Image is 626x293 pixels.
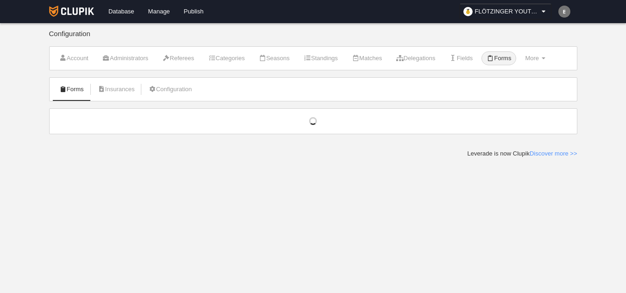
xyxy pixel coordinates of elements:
a: Standings [298,51,343,65]
span: More [525,55,539,62]
a: Referees [157,51,199,65]
a: Seasons [253,51,295,65]
a: Fields [444,51,478,65]
a: Matches [347,51,387,65]
a: Configuration [143,82,197,96]
a: Insurances [93,82,140,96]
div: Leverade is now Clupik [468,150,577,158]
a: Discover more >> [530,150,577,157]
a: More [520,51,550,65]
a: Categories [203,51,250,65]
a: Delegations [391,51,441,65]
a: Forms [54,82,89,96]
a: Account [54,51,94,65]
span: FLÖTZINGER YOUTH CUP [475,7,540,16]
a: FLÖTZINGER YOUTH CUP [460,4,551,19]
div: Configuration [49,30,577,46]
div: Loading [59,117,568,125]
img: Clupik [49,6,94,17]
img: c2l6ZT0zMHgzMCZmcz05JnRleHQ9RSZiZz03NTc1NzU%3D.png [558,6,570,18]
a: Forms [481,51,516,65]
img: organizador.30x30.png [463,7,473,16]
a: Administrators [97,51,153,65]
